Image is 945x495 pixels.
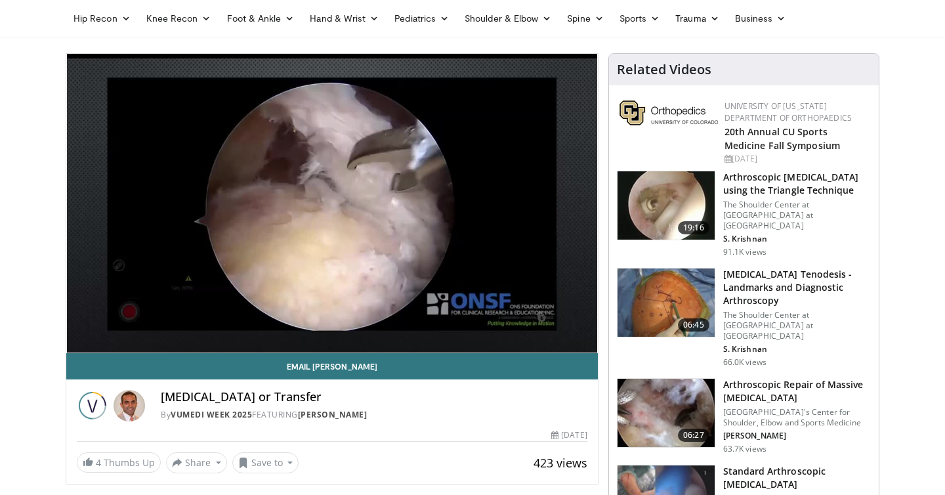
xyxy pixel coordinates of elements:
p: 63.7K views [723,444,766,454]
h4: [MEDICAL_DATA] or Transfer [161,390,587,404]
a: Trauma [667,5,727,32]
button: Save to [232,452,299,473]
img: 355603a8-37da-49b6-856f-e00d7e9307d3.png.150x105_q85_autocrop_double_scale_upscale_version-0.2.png [619,100,718,125]
img: 281021_0002_1.png.150x105_q85_crop-smart_upscale.jpg [618,379,715,447]
a: 19:16 Arthroscopic [MEDICAL_DATA] using the Triangle Technique The Shoulder Center at [GEOGRAPHIC... [617,171,871,257]
a: 20th Annual CU Sports Medicine Fall Symposium [724,125,840,152]
a: Shoulder & Elbow [457,5,559,32]
img: krish_3.png.150x105_q85_crop-smart_upscale.jpg [618,171,715,240]
div: By FEATURING [161,409,587,421]
h4: Related Videos [617,62,711,77]
img: Avatar [114,390,145,421]
span: 4 [96,456,101,469]
a: Sports [612,5,668,32]
h3: Arthroscopic Repair of Massive [MEDICAL_DATA] [723,378,871,404]
h3: [MEDICAL_DATA] Tenodesis - Landmarks and Diagnostic Arthroscopy [723,268,871,307]
a: Business [727,5,794,32]
a: 4 Thumbs Up [77,452,161,473]
span: 06:45 [678,318,709,332]
img: Vumedi Week 2025 [77,390,108,421]
a: [PERSON_NAME] [298,409,367,420]
a: Pediatrics [387,5,457,32]
a: Spine [559,5,611,32]
p: S. Krishnan [723,234,871,244]
p: S. Krishnan [723,344,871,355]
p: [PERSON_NAME] [723,431,871,441]
div: [DATE] [551,429,587,441]
a: Hip Recon [66,5,138,32]
a: Email [PERSON_NAME] [66,353,598,379]
a: Hand & Wrist [302,5,387,32]
span: 423 views [534,455,587,471]
p: 91.1K views [723,247,766,257]
p: The Shoulder Center at [GEOGRAPHIC_DATA] at [GEOGRAPHIC_DATA] [723,200,871,231]
a: 06:27 Arthroscopic Repair of Massive [MEDICAL_DATA] [GEOGRAPHIC_DATA]'s Center for Shoulder, Elbo... [617,378,871,454]
img: 15733_3.png.150x105_q85_crop-smart_upscale.jpg [618,269,715,337]
p: 66.0K views [723,357,766,368]
a: Vumedi Week 2025 [171,409,252,420]
a: Knee Recon [138,5,219,32]
a: Foot & Ankle [219,5,303,32]
span: 06:27 [678,429,709,442]
div: [DATE] [724,153,868,165]
a: 06:45 [MEDICAL_DATA] Tenodesis - Landmarks and Diagnostic Arthroscopy The Shoulder Center at [GEO... [617,268,871,368]
p: The Shoulder Center at [GEOGRAPHIC_DATA] at [GEOGRAPHIC_DATA] [723,310,871,341]
p: [GEOGRAPHIC_DATA]'s Center for Shoulder, Elbow and Sports Medicine [723,407,871,428]
video-js: Video Player [66,54,598,353]
h3: Arthroscopic [MEDICAL_DATA] using the Triangle Technique [723,171,871,197]
h3: Standard Arthroscopic [MEDICAL_DATA] [723,465,871,491]
button: Share [166,452,227,473]
span: 19:16 [678,221,709,234]
a: University of [US_STATE] Department of Orthopaedics [724,100,852,123]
